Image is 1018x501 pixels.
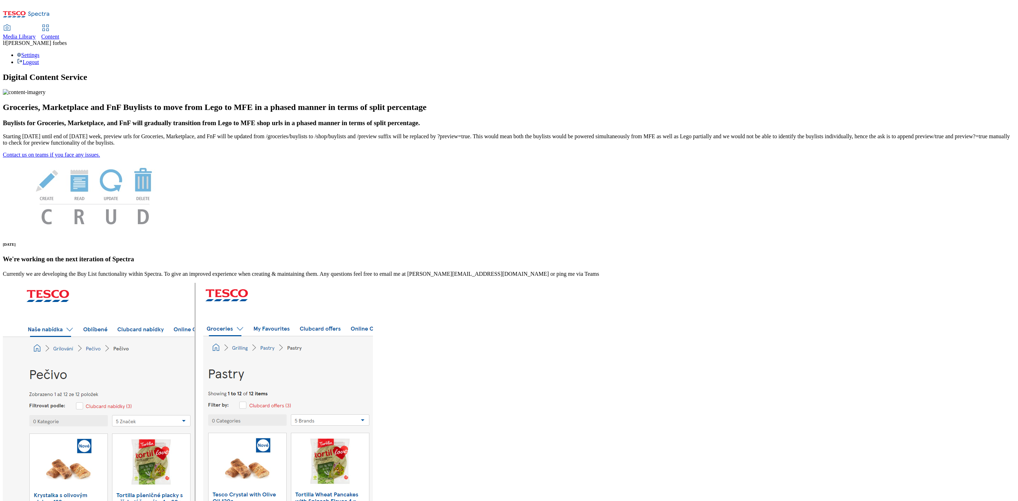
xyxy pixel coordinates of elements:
h2: Groceries, Marketplace and FnF Buylists to move from Lego to MFE in a phased manner in terms of s... [3,103,1015,112]
a: Logout [17,59,39,65]
p: Currently we are developing the Buy List functionality within Spectra. To give an improved experi... [3,271,1015,277]
h3: We're working on the next iteration of Spectra [3,255,1015,263]
img: News Image [3,158,187,232]
a: Content [41,25,59,40]
p: Starting [DATE] until end of [DATE] week, preview urls for Groceries, Marketplace, and FnF will b... [3,133,1015,146]
span: [PERSON_NAME] forbes [6,40,67,46]
h3: Buylists for Groceries, Marketplace, and FnF will gradually transition from Lego to MFE shop urls... [3,119,1015,127]
h6: [DATE] [3,242,1015,246]
a: Settings [17,52,40,58]
span: Content [41,34,59,40]
h1: Digital Content Service [3,72,1015,82]
a: Media Library [3,25,36,40]
img: content-imagery [3,89,46,95]
span: lf [3,40,6,46]
span: Media Library [3,34,36,40]
a: Contact us on teams if you face any issues. [3,152,100,158]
